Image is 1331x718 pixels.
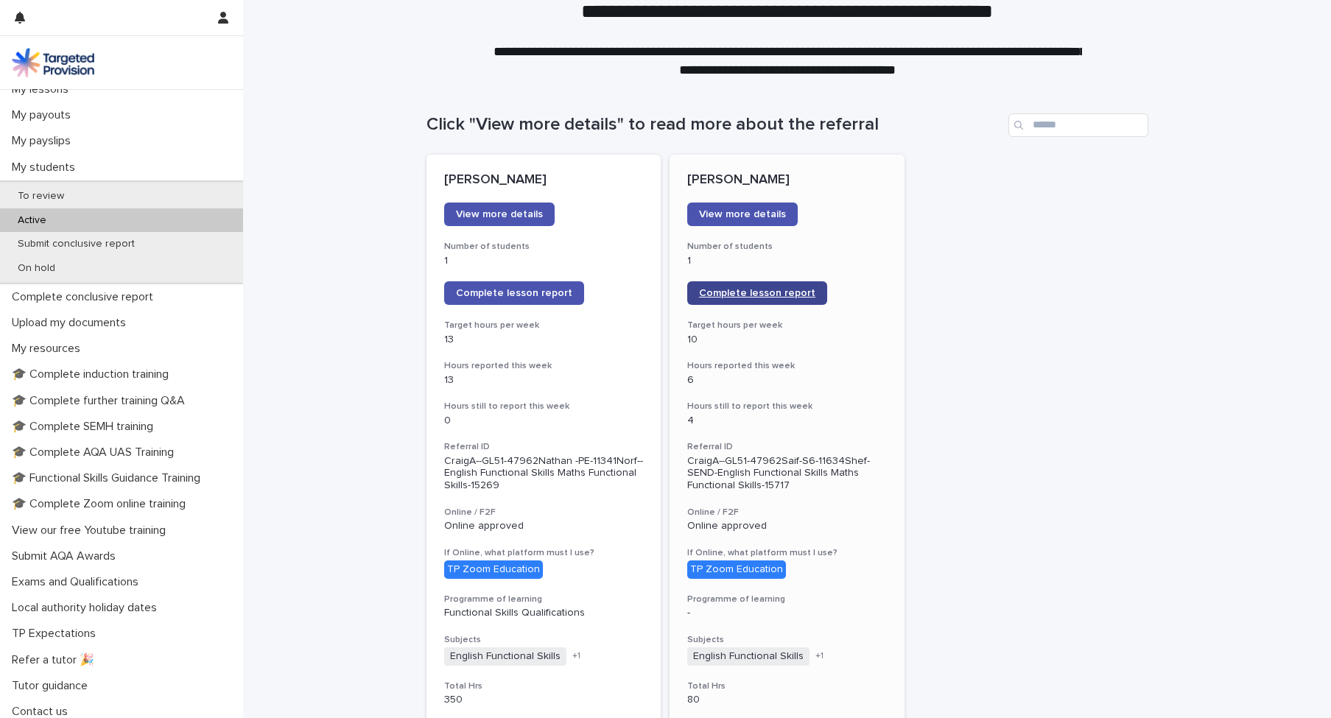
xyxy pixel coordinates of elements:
p: 80 [687,694,887,706]
p: Submit conclusive report [6,238,147,250]
span: View more details [456,209,543,219]
h3: Hours still to report this week [687,401,887,412]
h3: If Online, what platform must I use? [444,547,644,559]
div: TP Zoom Education [444,560,543,579]
p: Active [6,214,58,227]
p: 10 [687,334,887,346]
p: Exams and Qualifications [6,575,150,589]
p: - [687,607,887,619]
p: CraigA--GL51-47962Nathan -PE-11341Norf--English Functional Skills Maths Functional Skills-15269 [444,455,644,492]
a: View more details [444,203,555,226]
div: TP Zoom Education [687,560,786,579]
h3: Hours still to report this week [444,401,644,412]
p: [PERSON_NAME] [687,172,887,189]
p: My resources [6,342,92,356]
img: M5nRWzHhSzIhMunXDL62 [12,48,94,77]
p: Functional Skills Qualifications [444,607,644,619]
p: 🎓 Functional Skills Guidance Training [6,471,212,485]
p: CraigA--GL51-47962Saif-S6-11634Shef-SEND-English Functional Skills Maths Functional Skills-15717 [687,455,887,492]
p: 🎓 Complete AQA UAS Training [6,446,186,460]
a: Complete lesson report [444,281,584,305]
h3: If Online, what platform must I use? [687,547,887,559]
p: 🎓 Complete further training Q&A [6,394,197,408]
span: Complete lesson report [456,288,572,298]
p: My payslips [6,134,82,148]
span: English Functional Skills [687,647,810,666]
p: 13 [444,374,644,387]
p: 🎓 Complete Zoom online training [6,497,197,511]
p: My lessons [6,82,80,96]
input: Search [1008,113,1148,137]
p: 350 [444,694,644,706]
p: 0 [444,415,644,427]
p: TP Expectations [6,627,108,641]
h3: Online / F2F [687,507,887,518]
h3: Referral ID [687,441,887,453]
a: View more details [687,203,798,226]
span: English Functional Skills [444,647,566,666]
h3: Referral ID [444,441,644,453]
h3: Hours reported this week [687,360,887,372]
p: Tutor guidance [6,679,99,693]
p: Online approved [687,520,887,532]
p: 🎓 Complete SEMH training [6,420,165,434]
p: Upload my documents [6,316,138,330]
span: + 1 [572,652,580,661]
span: View more details [699,209,786,219]
p: Refer a tutor 🎉 [6,653,106,667]
p: Complete conclusive report [6,290,165,304]
h3: Programme of learning [687,594,887,605]
p: 1 [687,255,887,267]
h3: Hours reported this week [444,360,644,372]
p: Submit AQA Awards [6,549,127,563]
h3: Subjects [687,634,887,646]
p: My students [6,161,87,175]
span: Complete lesson report [699,288,815,298]
p: [PERSON_NAME] [444,172,644,189]
p: 6 [687,374,887,387]
h3: Target hours per week [687,320,887,331]
p: To review [6,190,76,203]
a: Complete lesson report [687,281,827,305]
p: 13 [444,334,644,346]
h3: Number of students [687,241,887,253]
p: 4 [687,415,887,427]
p: 1 [444,255,644,267]
h3: Subjects [444,634,644,646]
h3: Number of students [444,241,644,253]
p: View our free Youtube training [6,524,178,538]
h3: Total Hrs [687,680,887,692]
h3: Online / F2F [444,507,644,518]
p: My payouts [6,108,82,122]
h3: Programme of learning [444,594,644,605]
h3: Target hours per week [444,320,644,331]
span: + 1 [815,652,823,661]
h1: Click "View more details" to read more about the referral [426,114,1002,135]
p: Online approved [444,520,644,532]
p: On hold [6,262,67,275]
p: Local authority holiday dates [6,601,169,615]
h3: Total Hrs [444,680,644,692]
p: 🎓 Complete induction training [6,367,180,381]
